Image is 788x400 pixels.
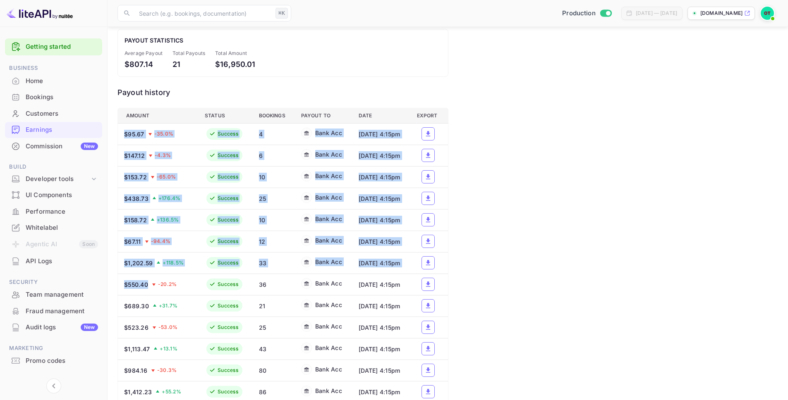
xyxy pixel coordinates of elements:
div: Bank Acc [315,214,342,223]
div: Whitelabel [26,223,98,233]
a: Fraud management [5,303,102,319]
div: [DATE] 4:15pm [359,323,404,332]
div: Performance [5,204,102,220]
div: 25 [259,323,288,332]
a: Home [5,73,102,88]
div: [DATE] 4:15pm [359,302,404,310]
div: UI Components [26,190,98,200]
div: [DATE] 4:15pm [359,237,404,246]
span: -20.2 % [158,281,177,288]
div: [DATE] 4:15pm [359,130,404,138]
span: + 118.5 % [163,259,184,267]
div: Audit logsNew [5,319,102,336]
div: $807.14 [125,59,163,70]
div: Performance [26,207,98,217]
input: Search (e.g. bookings, documentation) [134,5,272,21]
div: Success [218,152,238,159]
div: Home [26,76,98,86]
div: [DATE] 4:15pm [359,280,404,289]
div: Fraud management [26,307,98,316]
div: Promo codes [5,353,102,369]
span: -53.0 % [158,324,178,331]
div: Promo codes [26,356,98,366]
div: Bookings [26,93,98,102]
div: New [81,143,98,150]
div: [DATE] 4:15pm [359,216,404,224]
div: Developer tools [26,174,90,184]
a: Team management [5,287,102,302]
th: Export [410,108,448,123]
div: UI Components [5,187,102,203]
div: Payout Statistics [125,36,441,45]
div: [DATE] 4:15pm [359,366,404,375]
div: 43 [259,345,288,353]
div: Customers [5,106,102,122]
span: Build [5,162,102,171]
div: 10 [259,173,288,181]
div: Commission [26,142,98,151]
div: API Logs [26,257,98,266]
div: [DATE] 4:15pm [359,194,404,203]
span: -30.3 % [157,367,177,374]
div: Earnings [26,125,98,135]
div: $689.30 [124,302,149,310]
div: Success [218,195,238,202]
div: Bank Acc [315,171,342,180]
th: Date [352,108,410,123]
div: 6 [259,151,288,160]
button: Collapse navigation [46,379,61,393]
div: Bank Acc [315,257,342,266]
div: API Logs [5,253,102,269]
div: 12 [259,237,288,246]
div: Developer tools [5,172,102,186]
div: Bank Acc [315,193,342,202]
div: [DATE] 4:15pm [359,173,404,181]
div: $523.26 [124,323,148,332]
div: Switch to Sandbox mode [559,9,615,18]
div: Success [218,281,238,288]
th: Payout to [295,108,352,123]
span: + 136.5 % [157,216,179,224]
div: ⌘K [275,8,288,19]
div: Success [218,216,238,224]
span: Security [5,278,102,287]
div: 21 [259,302,288,310]
div: 80 [259,366,288,375]
div: $153.72 [124,173,147,181]
div: [DATE] — [DATE] [636,10,677,17]
div: $147.12 [124,151,145,160]
div: Success [218,388,238,395]
div: New [81,324,98,331]
div: Success [218,367,238,374]
span: Business [5,64,102,73]
a: Performance [5,204,102,219]
div: Bank Acc [315,365,342,374]
div: $67.11 [124,237,141,246]
span: + 31.7 % [159,302,178,310]
th: Bookings [252,108,295,123]
div: Customers [26,109,98,119]
div: Success [218,259,238,267]
div: Success [218,345,238,352]
div: [DATE] 4:15pm [359,259,404,267]
span: + 55.2 % [162,388,181,395]
div: Earnings [5,122,102,138]
div: CommissionNew [5,138,102,155]
div: Success [218,173,238,181]
div: [DATE] 4:15pm [359,345,404,353]
div: $550.40 [124,280,148,289]
a: CommissionNew [5,138,102,154]
img: Oussama Tali [761,7,774,20]
div: Average Payout [125,50,163,57]
div: Fraud management [5,303,102,319]
div: 36 [259,280,288,289]
div: 25 [259,194,288,203]
div: Success [218,302,238,310]
div: Team management [26,290,98,300]
div: [DATE] 4:15pm [359,151,404,160]
th: Amount [118,108,199,123]
a: Customers [5,106,102,121]
span: -94.4 % [151,238,171,245]
a: Audit logsNew [5,319,102,335]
